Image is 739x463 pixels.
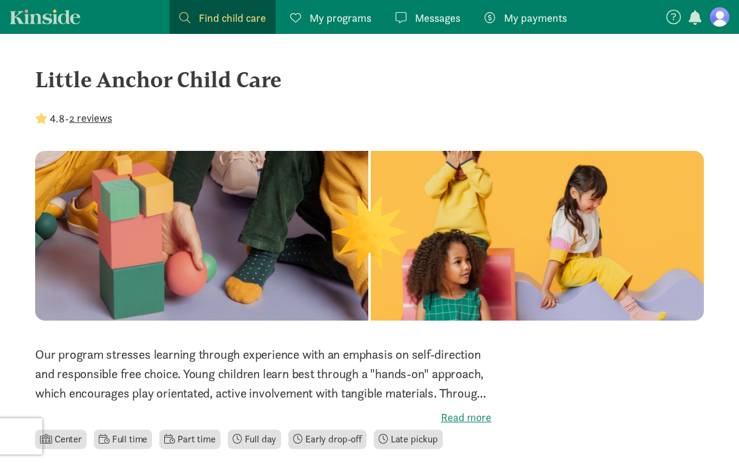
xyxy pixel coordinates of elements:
strong: 4.8 [50,112,65,125]
span: Messages [415,10,460,26]
li: Part time [159,430,220,449]
div: - [35,110,112,127]
li: Late pickup [374,430,443,449]
li: Early drop-off [288,430,366,449]
span: My payments [504,10,567,26]
span: My programs [310,10,371,26]
button: 2 reviews [69,110,112,126]
p: Our program stresses learning through experience with an emphasis on self-direction and responsib... [35,345,491,403]
div: Little Anchor Child Care [35,63,704,96]
span: Find child care [199,10,266,26]
label: Read more [35,410,491,425]
li: Full day [228,430,282,449]
a: Kinside [10,9,81,24]
li: Center [35,430,87,449]
li: Full time [94,430,152,449]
